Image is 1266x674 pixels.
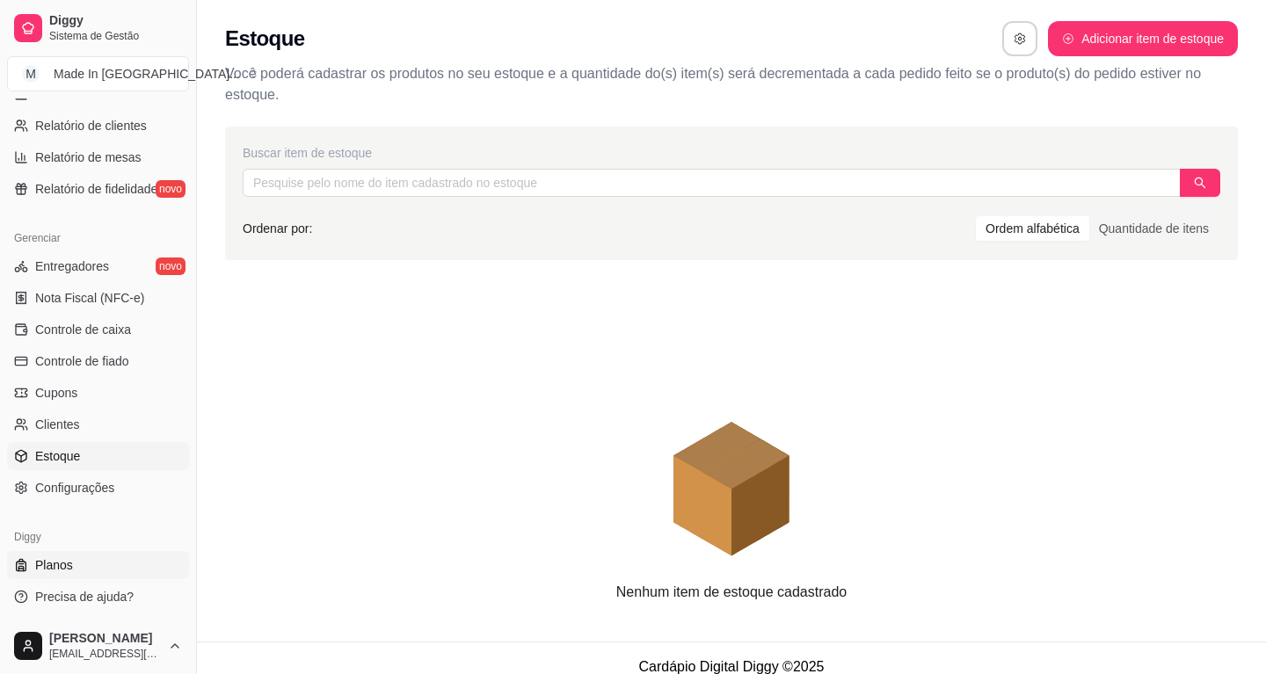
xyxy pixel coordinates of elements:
[243,144,1220,162] div: Buscar item de estoque
[7,224,189,252] div: Gerenciar
[35,384,77,402] span: Cupons
[35,588,134,605] span: Precisa de ajuda?
[225,274,1238,582] div: animation
[35,352,129,370] span: Controle de fiado
[1048,21,1238,56] button: Adicionar item de estoque
[1194,177,1206,189] span: search
[7,284,189,312] a: Nota Fiscal (NFC-e)
[49,13,182,29] span: Diggy
[7,523,189,551] div: Diggy
[35,257,109,275] span: Entregadores
[7,315,189,344] a: Controle de caixa
[7,252,189,280] a: Entregadoresnovo
[7,7,189,49] a: DiggySistema de Gestão
[7,347,189,375] a: Controle de fiado
[7,625,189,667] button: [PERSON_NAME][EMAIL_ADDRESS][DOMAIN_NAME]
[49,647,161,661] span: [EMAIL_ADDRESS][DOMAIN_NAME]
[1089,216,1219,241] div: Quantidade de itens
[35,180,157,198] span: Relatório de fidelidade
[54,65,240,83] div: Made In [GEOGRAPHIC_DATA] ...
[35,556,73,574] span: Planos
[7,143,189,171] a: Relatório de mesas
[7,112,189,140] a: Relatório de clientes
[7,442,189,470] a: Estoque
[7,379,189,407] a: Cupons
[616,582,847,603] article: Nenhum item de estoque cadastrado
[35,149,142,166] span: Relatório de mesas
[976,216,1089,241] div: Ordem alfabética
[35,416,80,433] span: Clientes
[49,631,161,647] span: [PERSON_NAME]
[225,25,304,53] h2: Estoque
[35,479,114,496] span: Configurações
[7,175,189,203] a: Relatório de fidelidadenovo
[243,219,312,238] article: Ordenar por:
[22,65,40,83] span: M
[35,117,147,134] span: Relatório de clientes
[35,321,131,338] span: Controle de caixa
[7,583,189,611] a: Precisa de ajuda?
[35,447,80,465] span: Estoque
[35,289,144,307] span: Nota Fiscal (NFC-e)
[7,56,189,91] button: Select a team
[243,169,1181,197] input: Pesquise pelo nome do item cadastrado no estoque
[1180,169,1220,197] button: search
[7,410,189,438] a: Clientes
[7,474,189,502] a: Configurações
[225,63,1238,105] p: Você poderá cadastrar os produtos no seu estoque e a quantidade do(s) item(s) será decrementada a...
[49,29,182,43] span: Sistema de Gestão
[7,551,189,579] a: Planos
